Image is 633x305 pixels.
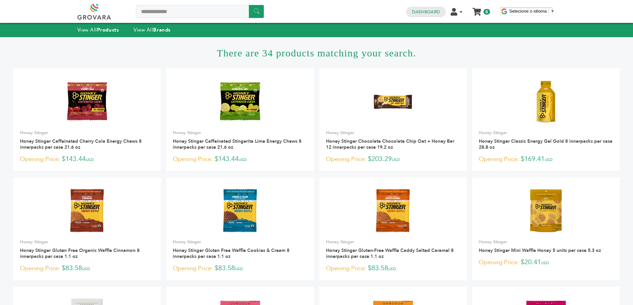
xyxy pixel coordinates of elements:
[63,187,111,235] img: Honey Stinger Gluten Free Organic Waffle Cinnamon 8 innerpacks per case 1.1 oz
[545,157,553,162] span: USD
[20,130,154,136] p: Honey Stinger
[63,77,111,125] img: Honey Stinger Caffeinated Cherry Cola Energy Chews 8 innerpacks per case 21.6 oz
[522,77,570,125] img: Honey Stinger Classic Energy Gel Gold 8 innerpacks per case 28.8 oz
[479,258,519,267] span: Opening Price:
[479,138,612,150] a: Honey Stinger Classic Energy Gel Gold 8 innerpacks per case 28.8 oz
[77,27,119,33] a: View AllProducts
[20,154,154,164] p: $143.44
[82,266,90,271] span: USD
[136,5,264,18] input: Search a product or brand...
[173,138,301,150] a: Honey Stinger Caffeinated Stingerita Lime Energy Chews 8 innerpacks per case 21.6 oz
[479,247,601,254] a: Honey Stinger Mini Waffle Honey 5 units per case 5.3 oz
[326,239,460,245] p: Honey Stinger
[173,155,213,164] span: Opening Price:
[235,266,243,271] span: USD
[86,157,94,162] span: USD
[97,27,119,33] strong: Products
[326,264,366,273] span: Opening Price:
[134,27,171,33] a: View AllBrands
[392,157,400,162] span: USD
[20,155,60,164] span: Opening Price:
[173,154,307,164] p: $143.44
[388,266,396,271] span: USD
[479,130,613,136] p: Honey Stinger
[173,239,307,245] p: Honey Stinger
[173,130,307,136] p: Honey Stinger
[541,260,549,266] span: USD
[326,154,460,164] p: $203.29
[326,155,366,164] span: Opening Price:
[509,9,555,14] a: Selecione o idioma​
[20,247,140,260] a: Honey Stinger Gluten Free Organic Waffle Cinnamon 8 innerpacks per case 1.1 oz
[369,187,417,235] img: Honey Stinger Gluten-Free Waffle Caddy Salted Caramel 8 innerpacks per case 1.1 oz
[479,239,613,245] p: Honey Stinger
[216,187,264,235] img: Honey Stinger Gluten Free Waffle Cookies & Cream 8 innerpacks per case 1.1 oz
[153,27,170,33] strong: Brands
[173,247,289,260] a: Honey Stinger Gluten Free Waffle Cookies & Cream 8 innerpacks per case 1.1 oz
[20,239,154,245] p: Honey Stinger
[326,130,460,136] p: Honey Stinger
[479,258,613,267] p: $20.41
[20,264,60,273] span: Opening Price:
[479,154,613,164] p: $169.41
[550,9,555,14] span: ▼
[412,9,440,15] a: Dashboard
[479,155,519,164] span: Opening Price:
[239,157,247,162] span: USD
[326,264,460,273] p: $83.58
[326,138,454,150] a: Honey Stinger Chocolate Chocolate Chip Oat + Honey Bar 12 innerpacks per case 19.2 oz
[173,264,213,273] span: Opening Price:
[13,37,620,68] h1: There are 34 products matching your search.
[216,77,264,125] img: Honey Stinger Caffeinated Stingerita Lime Energy Chews 8 innerpacks per case 21.6 oz
[326,247,454,260] a: Honey Stinger Gluten-Free Waffle Caddy Salted Caramel 8 innerpacks per case 1.1 oz
[509,9,547,14] span: Selecione o idioma
[20,138,142,150] a: Honey Stinger Caffeinated Cherry Cola Energy Chews 8 innerpacks per case 21.6 oz
[369,77,417,125] img: Honey Stinger Chocolate Chocolate Chip Oat + Honey Bar 12 innerpacks per case 19.2 oz
[173,264,307,273] p: $83.58
[473,6,480,13] a: My Cart
[20,264,154,273] p: $83.58
[522,187,570,235] img: Honey Stinger Mini Waffle Honey 5 units per case 5.3 oz
[483,9,490,15] span: 0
